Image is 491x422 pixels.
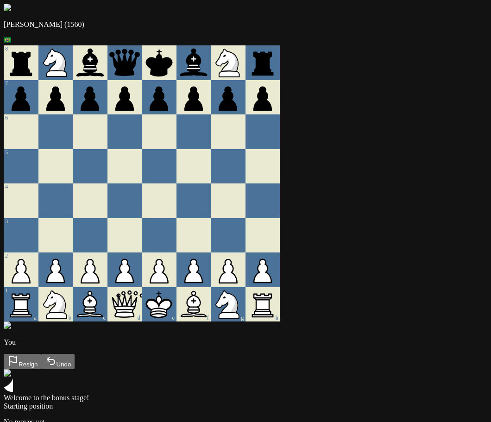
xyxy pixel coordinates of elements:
[5,183,37,190] div: 4
[4,369,11,377] img: waving.png
[4,402,487,410] div: Starting position
[5,218,37,225] div: 3
[5,114,37,121] div: 6
[42,354,75,369] button: Undo
[4,321,11,329] img: horse.png
[4,4,11,11] img: default.png
[4,20,487,29] p: [PERSON_NAME] (1560)
[4,354,42,369] button: Resign
[4,394,89,402] span: Welcome to the bonus stage!
[5,149,37,156] div: 5
[4,338,487,346] p: You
